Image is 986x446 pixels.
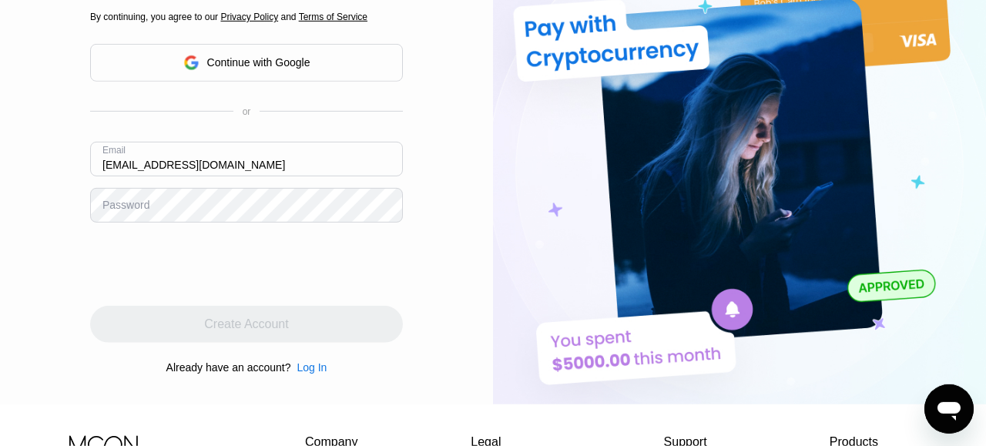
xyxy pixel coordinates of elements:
div: Continue with Google [90,44,403,82]
iframe: Button to launch messaging window [924,384,974,434]
iframe: reCAPTCHA [90,234,324,294]
div: or [243,106,251,117]
span: Terms of Service [299,12,367,22]
div: Continue with Google [207,56,310,69]
span: and [278,12,299,22]
div: Log In [290,361,327,374]
div: By continuing, you agree to our [90,12,403,22]
div: Already have an account? [166,361,291,374]
div: Password [102,199,149,211]
div: Log In [297,361,327,374]
span: Privacy Policy [220,12,278,22]
div: Email [102,145,126,156]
